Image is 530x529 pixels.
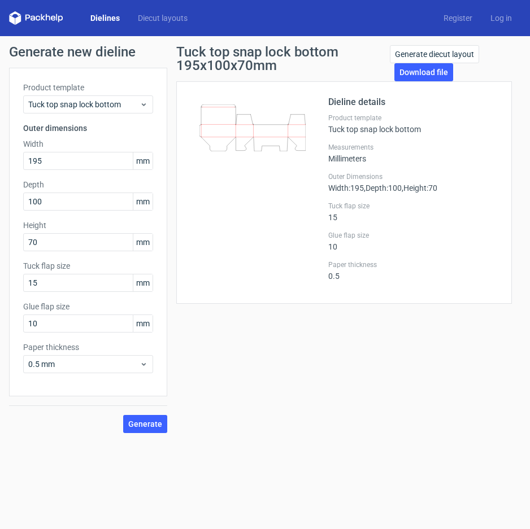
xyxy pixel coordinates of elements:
[328,202,498,211] label: Tuck flap size
[129,12,197,24] a: Diecut layouts
[9,45,521,59] h1: Generate new dieline
[128,420,162,428] span: Generate
[328,95,498,109] h2: Dieline details
[23,342,153,353] label: Paper thickness
[23,301,153,312] label: Glue flap size
[23,123,153,134] h3: Outer dimensions
[328,183,364,193] span: Width : 195
[81,12,129,24] a: Dielines
[23,138,153,150] label: Width
[328,260,498,269] label: Paper thickness
[328,143,498,152] label: Measurements
[133,274,153,291] span: mm
[328,260,498,281] div: 0.5
[364,183,402,193] span: , Depth : 100
[328,231,498,251] div: 10
[23,220,153,231] label: Height
[133,152,153,169] span: mm
[328,113,498,123] label: Product template
[133,234,153,251] span: mm
[481,12,521,24] a: Log in
[328,113,498,134] div: Tuck top snap lock bottom
[328,143,498,163] div: Millimeters
[28,359,140,370] span: 0.5 mm
[394,63,453,81] a: Download file
[328,231,498,240] label: Glue flap size
[123,415,167,433] button: Generate
[133,193,153,210] span: mm
[328,202,498,222] div: 15
[23,179,153,190] label: Depth
[133,315,153,332] span: mm
[402,183,437,193] span: , Height : 70
[176,45,390,72] h1: Tuck top snap lock bottom 195x100x70mm
[28,99,140,110] span: Tuck top snap lock bottom
[435,12,481,24] a: Register
[328,172,498,181] label: Outer Dimensions
[23,260,153,272] label: Tuck flap size
[23,82,153,93] label: Product template
[390,45,479,63] a: Generate diecut layout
